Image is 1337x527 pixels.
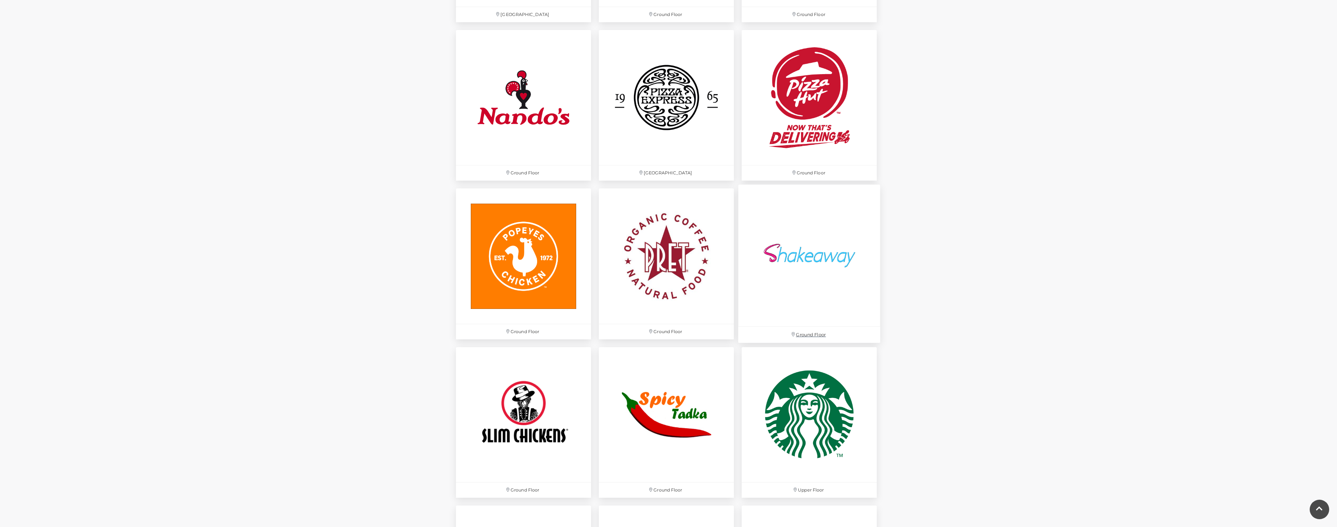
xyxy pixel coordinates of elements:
a: Starbucks at Festival Place, Basingstoke Upper Floor [738,343,881,502]
p: Ground Floor [599,324,734,339]
p: Ground Floor [456,165,591,181]
a: Ground Floor [452,185,595,343]
img: Starbucks at Festival Place, Basingstoke [742,347,877,482]
a: Ground Floor [734,181,885,347]
p: Ground Floor [456,483,591,498]
a: [GEOGRAPHIC_DATA] [595,26,738,185]
p: Ground Floor [456,324,591,339]
p: [GEOGRAPHIC_DATA] [599,165,734,181]
a: Ground Floor [595,343,738,502]
p: Ground Floor [742,165,877,181]
a: Ground Floor [738,26,881,185]
p: Ground Floor [599,7,734,22]
a: Ground Floor [452,26,595,185]
p: [GEOGRAPHIC_DATA] [456,7,591,22]
p: Ground Floor [738,327,880,343]
p: Upper Floor [742,483,877,498]
p: Ground Floor [599,483,734,498]
a: Ground Floor [452,343,595,502]
p: Ground Floor [742,7,877,22]
a: Ground Floor [595,185,738,343]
